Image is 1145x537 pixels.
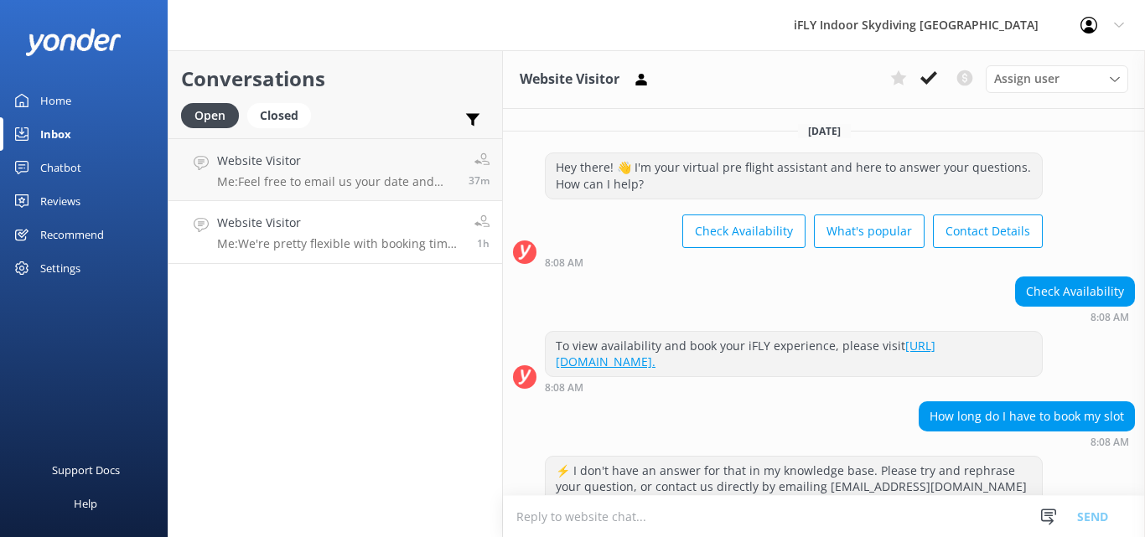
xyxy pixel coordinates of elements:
[545,381,1043,393] div: Sep 17 2025 08:08am (UTC +12:00) Pacific/Auckland
[1016,277,1134,306] div: Check Availability
[181,63,490,95] h2: Conversations
[919,436,1135,447] div: Sep 17 2025 08:08am (UTC +12:00) Pacific/Auckland
[545,258,583,268] strong: 8:08 AM
[74,487,97,520] div: Help
[546,332,1042,376] div: To view availability and book your iFLY experience, please visit
[217,174,456,189] p: Me: Feel free to email us your date and time preference ([EMAIL_ADDRESS][DOMAIN_NAME]) for April ...
[247,103,311,128] div: Closed
[520,69,619,90] h3: Website Visitor
[168,138,502,201] a: Website VisitorMe:Feel free to email us your date and time preference ([EMAIL_ADDRESS][DOMAIN_NAM...
[469,173,490,188] span: Sep 17 2025 03:19pm (UTC +12:00) Pacific/Auckland
[986,65,1128,92] div: Assign User
[40,251,80,285] div: Settings
[556,338,935,370] a: [URL][DOMAIN_NAME].
[994,70,1060,88] span: Assign user
[217,214,462,232] h4: Website Visitor
[545,256,1043,268] div: Sep 17 2025 08:08am (UTC +12:00) Pacific/Auckland
[798,124,851,138] span: [DATE]
[217,152,456,170] h4: Website Visitor
[168,201,502,264] a: Website VisitorMe:We're pretty flexible with booking times and accept walk-ins daily! Please note...
[25,28,122,56] img: yonder-white-logo.png
[247,106,319,124] a: Closed
[1091,312,1129,323] strong: 8:08 AM
[920,402,1134,431] div: How long do I have to book my slot
[1091,437,1129,447] strong: 8:08 AM
[682,214,806,248] button: Check Availability
[52,453,120,487] div: Support Docs
[814,214,925,248] button: What's popular
[477,236,490,250] span: Sep 17 2025 02:48pm (UTC +12:00) Pacific/Auckland
[40,151,81,184] div: Chatbot
[181,106,247,124] a: Open
[40,184,80,218] div: Reviews
[545,383,583,393] strong: 8:08 AM
[40,84,71,117] div: Home
[546,153,1042,198] div: Hey there! 👋 I'm your virtual pre flight assistant and here to answer your questions. How can I h...
[1015,311,1135,323] div: Sep 17 2025 08:08am (UTC +12:00) Pacific/Auckland
[933,214,1043,248] button: Contact Details
[546,457,1042,518] div: ⚡ I don't have an answer for that in my knowledge base. Please try and rephrase your question, or...
[40,218,104,251] div: Recommend
[217,236,462,251] p: Me: We're pretty flexible with booking times and accept walk-ins daily! Please note, we strongly ...
[40,117,71,151] div: Inbox
[181,103,239,128] div: Open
